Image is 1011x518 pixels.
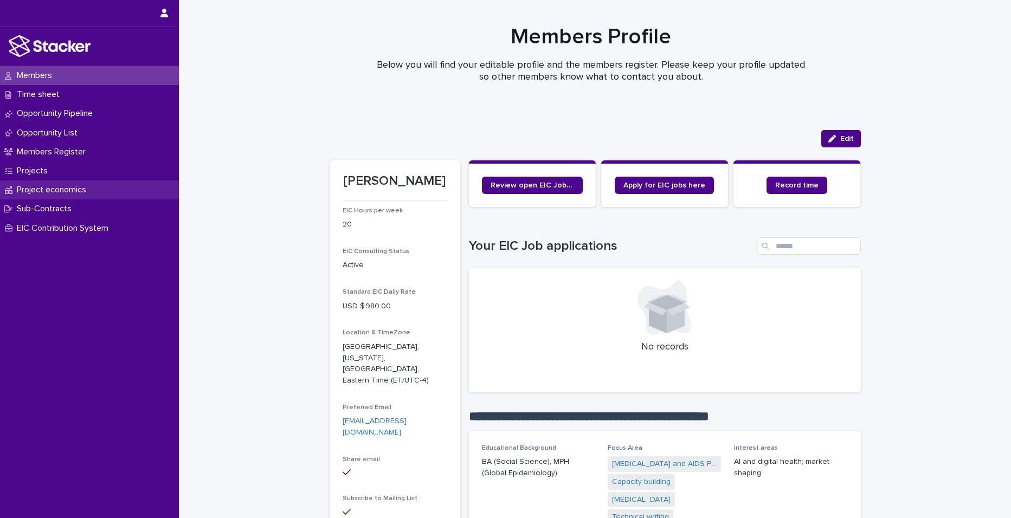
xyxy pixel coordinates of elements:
[343,329,410,336] span: Location & TimeZone
[775,182,819,189] span: Record time
[608,445,642,451] span: Focus Area
[840,135,854,143] span: Edit
[343,456,380,463] span: Share email
[615,177,714,194] a: Apply for EIC jobs here
[343,173,447,189] p: [PERSON_NAME]
[343,341,447,386] p: [GEOGRAPHIC_DATA], [US_STATE], [GEOGRAPHIC_DATA], Eastern Time (ET/UTC-4)
[734,456,847,479] p: AI and digital health; market shaping
[325,24,857,50] h1: Members Profile
[734,445,778,451] span: Interest areas
[343,219,447,230] p: 20
[374,60,808,83] p: Below you will find your editable profile and the members register. Please keep your profile upda...
[482,341,848,353] p: No records
[821,130,861,147] button: Edit
[343,289,416,295] span: Standard EIC Daily Rate
[12,166,56,176] p: Projects
[612,476,671,488] a: Capacity building
[12,70,61,81] p: Members
[343,495,417,502] span: Subscribe to Mailing List
[343,248,409,255] span: EIC Consulting Status
[12,223,117,234] p: EIC Contribution System
[343,404,391,411] span: Preferred Email
[491,182,574,189] span: Review open EIC Jobs here
[12,185,95,195] p: Project economics
[767,177,827,194] a: Record time
[482,456,595,479] p: BA (Social Science), MPH (Global Epidemiology)
[612,494,671,506] a: [MEDICAL_DATA]
[758,237,861,255] input: Search
[343,208,403,214] span: EIC Hours per week
[469,238,754,254] h1: Your EIC Job applications
[9,35,91,57] img: stacker-logo-white.png
[623,182,705,189] span: Apply for EIC jobs here
[343,260,447,271] p: Active
[12,89,68,100] p: Time sheet
[612,458,717,470] a: [MEDICAL_DATA] and AIDS Prevention and care service
[343,417,407,436] a: [EMAIL_ADDRESS][DOMAIN_NAME]
[482,177,583,194] a: Review open EIC Jobs here
[343,301,447,312] p: USD $ 980.00
[12,204,80,214] p: Sub-Contracts
[482,445,556,451] span: Educational Background
[12,147,94,157] p: Members Register
[12,108,101,119] p: Opportunity Pipeline
[12,128,86,138] p: Opportunity List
